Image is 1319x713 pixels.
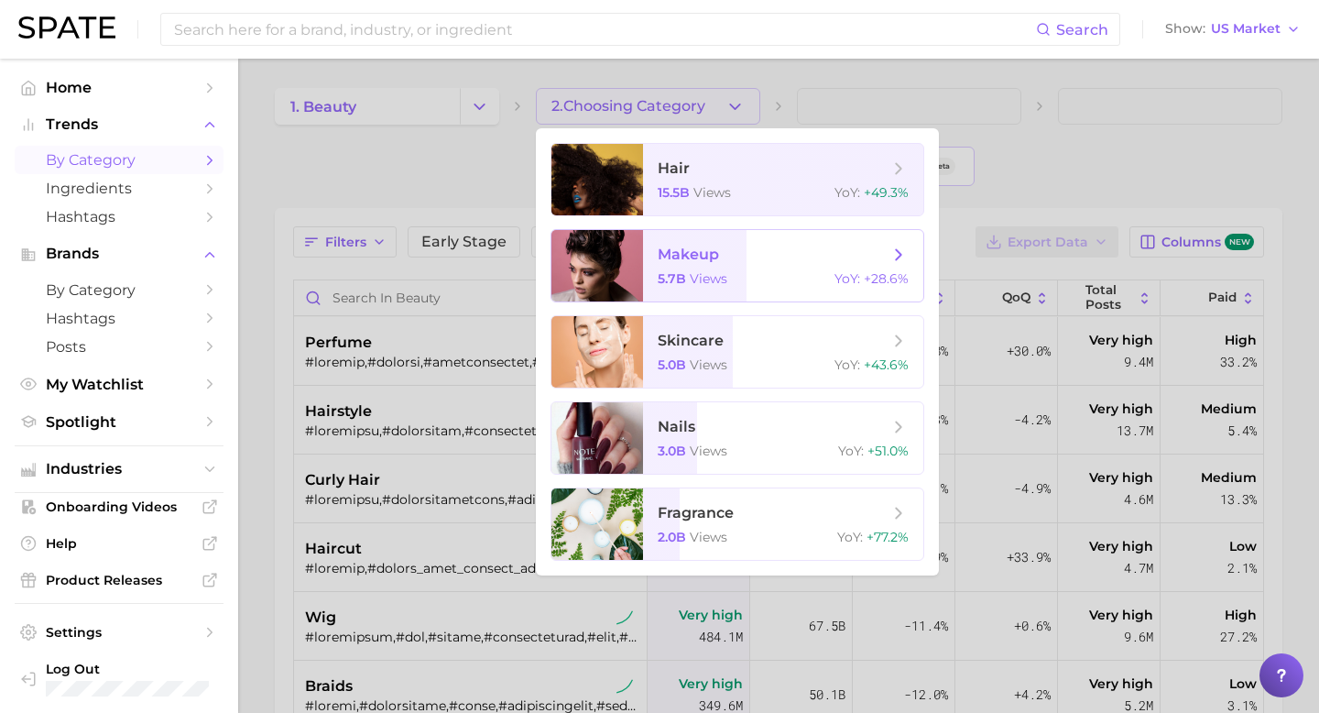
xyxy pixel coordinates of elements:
[658,443,686,459] span: 3.0b
[18,16,115,38] img: SPATE
[46,246,192,262] span: Brands
[658,418,695,435] span: nails
[15,333,223,361] a: Posts
[690,529,727,545] span: views
[46,461,192,477] span: Industries
[658,332,724,349] span: skincare
[46,338,192,356] span: Posts
[690,270,727,287] span: views
[658,529,686,545] span: 2.0b
[690,356,727,373] span: views
[834,184,860,201] span: YoY :
[536,128,939,576] ul: 2.Choosing Category
[658,159,690,177] span: hair
[46,661,209,677] span: Log Out
[15,530,223,557] a: Help
[867,443,909,459] span: +51.0%
[693,184,731,201] span: views
[46,535,192,552] span: Help
[1165,24,1205,34] span: Show
[15,174,223,203] a: Ingredients
[46,499,192,515] span: Onboarding Videos
[15,73,223,102] a: Home
[172,14,1036,45] input: Search here for a brand, industry, or ingredient
[46,310,192,327] span: Hashtags
[864,184,909,201] span: +49.3%
[46,208,192,225] span: Hashtags
[46,376,192,393] span: My Watchlist
[658,504,734,521] span: fragrance
[46,116,192,133] span: Trends
[1056,21,1108,38] span: Search
[864,356,909,373] span: +43.6%
[46,572,192,588] span: Product Releases
[46,151,192,169] span: by Category
[867,529,909,545] span: +77.2%
[834,270,860,287] span: YoY :
[864,270,909,287] span: +28.6%
[46,79,192,96] span: Home
[46,624,192,641] span: Settings
[15,370,223,399] a: My Watchlist
[15,276,223,304] a: by Category
[658,184,690,201] span: 15.5b
[46,180,192,197] span: Ingredients
[15,111,223,138] button: Trends
[15,566,223,594] a: Product Releases
[834,356,860,373] span: YoY :
[15,655,223,702] a: Log out. Currently logged in with e-mail lhighfill@hunterpr.com.
[15,408,223,436] a: Spotlight
[15,619,223,646] a: Settings
[15,146,223,174] a: by Category
[15,455,223,483] button: Industries
[658,356,686,373] span: 5.0b
[15,304,223,333] a: Hashtags
[658,270,686,287] span: 5.7b
[15,493,223,521] a: Onboarding Videos
[46,281,192,299] span: by Category
[1211,24,1281,34] span: US Market
[1161,17,1305,41] button: ShowUS Market
[838,443,864,459] span: YoY :
[15,203,223,231] a: Hashtags
[837,529,863,545] span: YoY :
[690,443,727,459] span: views
[15,240,223,268] button: Brands
[658,246,719,263] span: makeup
[46,413,192,431] span: Spotlight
